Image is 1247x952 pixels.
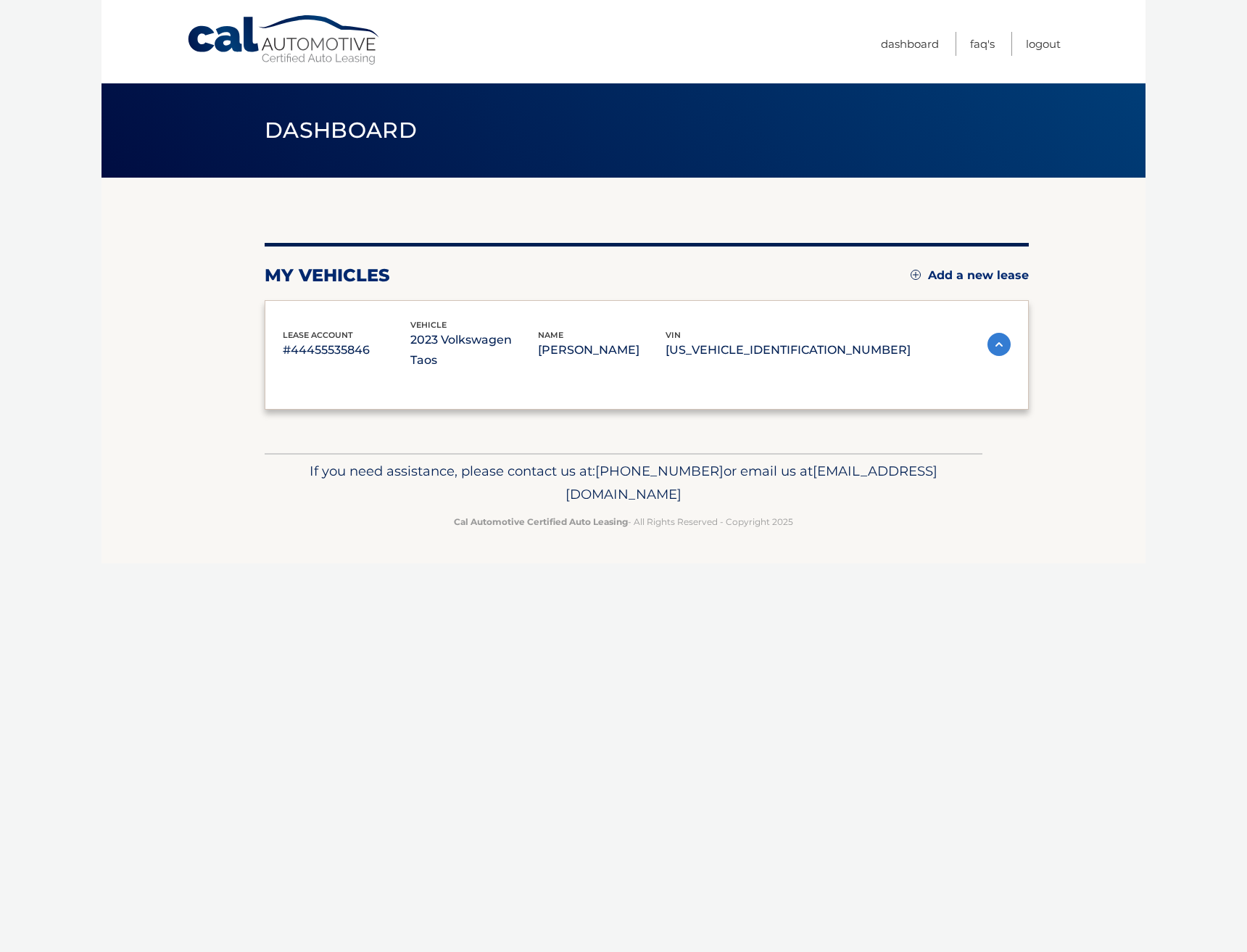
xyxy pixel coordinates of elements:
p: #44455535846 [283,340,410,360]
span: Dashboard [265,117,417,144]
p: 2023 Volkswagen Taos [410,330,538,371]
p: - All Rights Reserved - Copyright 2025 [274,514,973,529]
img: accordion-active.svg [987,333,1011,356]
h2: my vehicles [265,265,390,286]
p: [US_VEHICLE_IDENTIFICATION_NUMBER] [666,340,911,360]
span: Monthly sales Tax [440,392,529,402]
span: lease account [283,330,353,340]
span: [PHONE_NUMBER] [595,463,724,479]
a: Logout [1026,32,1061,56]
a: Add a new lease [911,268,1029,283]
span: vehicle [410,320,447,330]
span: Total Monthly Payment [597,392,711,402]
span: name [538,330,563,340]
strong: Cal Automotive Certified Auto Leasing [454,516,628,527]
a: Cal Automotive [186,15,382,66]
span: vin [666,330,681,340]
a: Dashboard [881,32,939,56]
p: If you need assistance, please contact us at: or email us at [274,460,973,506]
span: Monthly Payment [283,392,368,402]
span: [EMAIL_ADDRESS][DOMAIN_NAME] [565,463,937,502]
p: [PERSON_NAME] [538,340,666,360]
a: FAQ's [970,32,995,56]
img: add.svg [911,270,921,280]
